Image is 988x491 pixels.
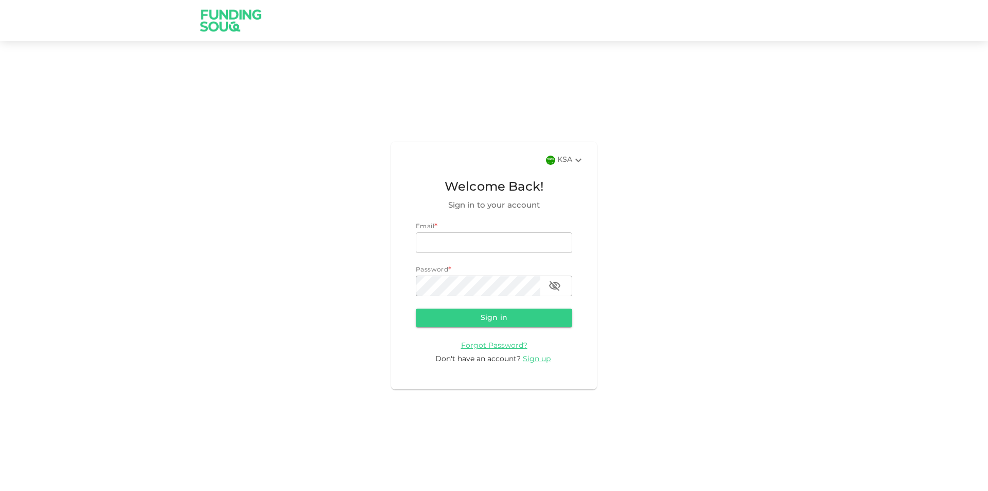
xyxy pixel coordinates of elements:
a: Forgot Password? [461,342,527,349]
span: Sign in to your account [416,199,572,212]
button: Sign in [416,309,572,327]
span: Email [416,224,434,230]
span: Welcome Back! [416,178,572,197]
span: Password [416,267,448,273]
span: Don't have an account? [435,355,521,363]
div: KSA [557,154,585,166]
input: password [416,276,540,296]
span: Forgot Password? [461,342,527,349]
input: email [416,232,572,253]
img: flag-sa.b9a346574cdc8950dd34b50780441f57.svg [546,156,555,165]
span: Sign up [523,355,551,363]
